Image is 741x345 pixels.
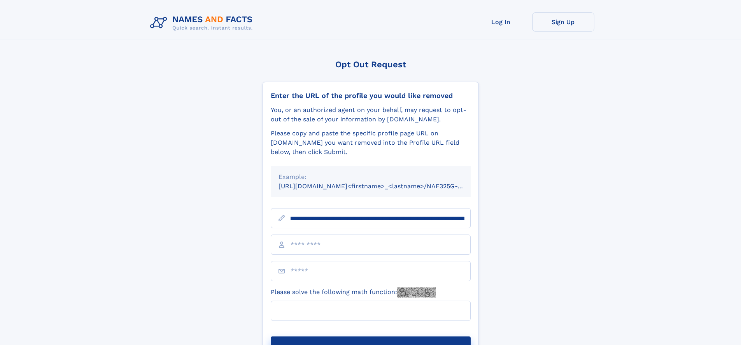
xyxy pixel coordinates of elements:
[271,91,471,100] div: Enter the URL of the profile you would like removed
[279,182,485,190] small: [URL][DOMAIN_NAME]<firstname>_<lastname>/NAF325G-xxxxxxxx
[271,287,436,298] label: Please solve the following math function:
[532,12,594,32] a: Sign Up
[271,105,471,124] div: You, or an authorized agent on your behalf, may request to opt-out of the sale of your informatio...
[279,172,463,182] div: Example:
[263,60,479,69] div: Opt Out Request
[470,12,532,32] a: Log In
[271,129,471,157] div: Please copy and paste the specific profile page URL on [DOMAIN_NAME] you want removed into the Pr...
[147,12,259,33] img: Logo Names and Facts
